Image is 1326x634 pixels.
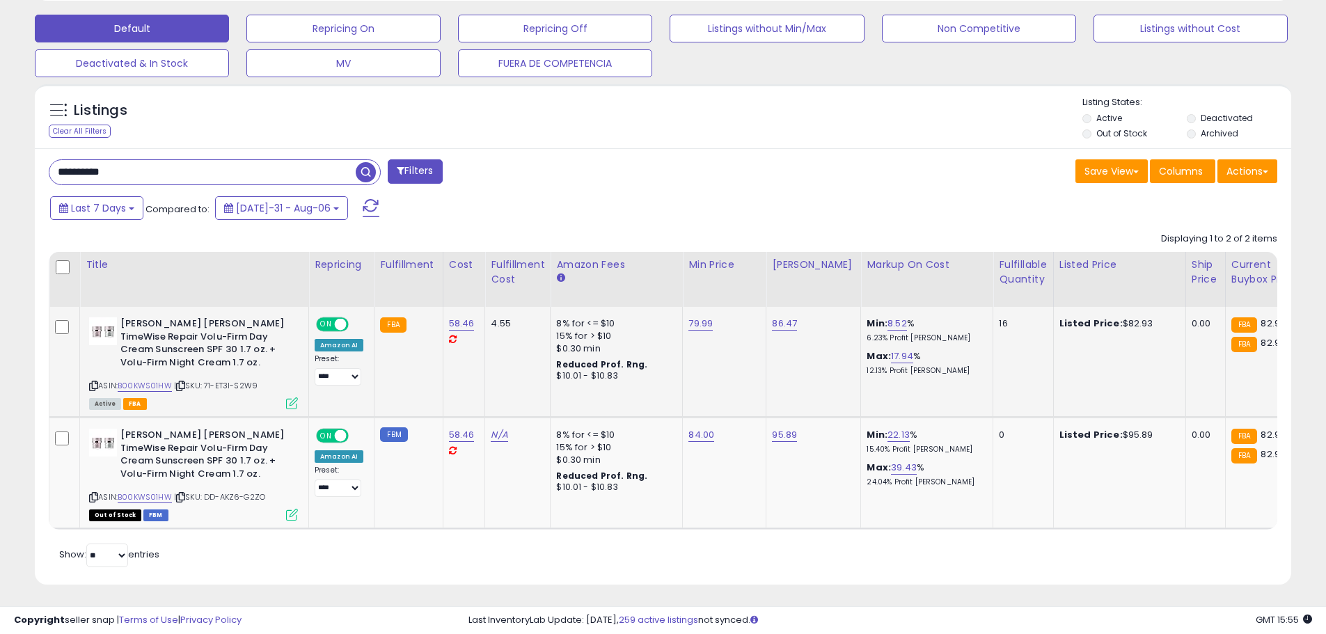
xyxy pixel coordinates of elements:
[89,317,298,408] div: ASIN:
[1075,159,1148,183] button: Save View
[491,317,539,330] div: 4.55
[1231,337,1257,352] small: FBA
[999,317,1042,330] div: 16
[887,428,910,442] a: 22.13
[449,428,475,442] a: 58.46
[772,428,797,442] a: 95.89
[1192,257,1220,287] div: Ship Price
[556,272,565,285] small: Amazon Fees.
[556,330,672,342] div: 15% for > $10
[1094,15,1288,42] button: Listings without Cost
[1059,317,1123,330] b: Listed Price:
[71,201,126,215] span: Last 7 Days
[89,509,141,521] span: All listings that are currently out of stock and unavailable for purchase on Amazon
[246,15,441,42] button: Repricing On
[556,441,672,454] div: 15% for > $10
[1261,336,1286,349] span: 82.93
[174,491,265,502] span: | SKU: DD-AKZ6-G2ZO
[556,358,647,370] b: Reduced Prof. Rng.
[1150,159,1215,183] button: Columns
[491,428,507,442] a: N/A
[317,319,335,331] span: ON
[556,257,677,272] div: Amazon Fees
[1059,428,1123,441] b: Listed Price:
[59,548,159,561] span: Show: entries
[556,342,672,355] div: $0.30 min
[89,429,298,519] div: ASIN:
[215,196,348,220] button: [DATE]-31 - Aug-06
[688,317,713,331] a: 79.99
[1161,232,1277,246] div: Displaying 1 to 2 of 2 items
[688,257,760,272] div: Min Price
[449,317,475,331] a: 58.46
[49,125,111,138] div: Clear All Filters
[772,317,797,331] a: 86.47
[556,429,672,441] div: 8% for <= $10
[867,317,887,330] b: Min:
[120,317,290,372] b: [PERSON_NAME] [PERSON_NAME] TimeWise Repair Volu-Firm Day Cream Sunscreen SPF 30 1.7 oz. + Volu-F...
[458,49,652,77] button: FUERA DE COMPETENCIA
[1231,448,1257,463] small: FBA
[670,15,864,42] button: Listings without Min/Max
[380,317,406,333] small: FBA
[1201,127,1238,139] label: Archived
[1256,613,1312,626] span: 2025-08-14 15:55 GMT
[887,317,907,331] a: 8.52
[891,461,917,475] a: 39.43
[1159,164,1203,178] span: Columns
[1201,112,1253,124] label: Deactivated
[867,366,982,376] p: 12.13% Profit [PERSON_NAME]
[380,427,407,442] small: FBM
[315,339,363,351] div: Amazon AI
[468,614,1312,627] div: Last InventoryLab Update: [DATE], not synced.
[688,428,714,442] a: 84.00
[347,430,369,442] span: OFF
[118,491,172,503] a: B00KWS01HW
[619,613,698,626] a: 259 active listings
[867,317,982,343] div: %
[118,380,172,392] a: B00KWS01HW
[180,613,242,626] a: Privacy Policy
[315,466,363,497] div: Preset:
[317,430,335,442] span: ON
[1192,317,1215,330] div: 0.00
[867,477,982,487] p: 24.04% Profit [PERSON_NAME]
[999,429,1042,441] div: 0
[867,349,891,363] b: Max:
[556,317,672,330] div: 8% for <= $10
[380,257,436,272] div: Fulfillment
[556,470,647,482] b: Reduced Prof. Rng.
[1231,317,1257,333] small: FBA
[1217,159,1277,183] button: Actions
[1059,257,1180,272] div: Listed Price
[50,196,143,220] button: Last 7 Days
[1082,96,1291,109] p: Listing States:
[867,445,982,454] p: 15.40% Profit [PERSON_NAME]
[388,159,442,184] button: Filters
[89,398,121,410] span: All listings currently available for purchase on Amazon
[143,509,168,521] span: FBM
[867,350,982,376] div: %
[772,257,855,272] div: [PERSON_NAME]
[14,613,65,626] strong: Copyright
[174,380,258,391] span: | SKU: 71-ET3I-S2W9
[315,257,368,272] div: Repricing
[1192,429,1215,441] div: 0.00
[119,613,178,626] a: Terms of Use
[120,429,290,484] b: [PERSON_NAME] [PERSON_NAME] TimeWise Repair Volu-Firm Day Cream Sunscreen SPF 30 1.7 oz. + Volu-F...
[891,349,913,363] a: 17.94
[315,354,363,386] div: Preset:
[867,461,891,474] b: Max:
[145,203,210,216] span: Compared to:
[14,614,242,627] div: seller snap | |
[867,428,887,441] b: Min:
[1261,447,1286,461] span: 82.93
[867,461,982,487] div: %
[1059,429,1175,441] div: $95.89
[74,101,127,120] h5: Listings
[315,450,363,463] div: Amazon AI
[35,49,229,77] button: Deactivated & In Stock
[246,49,441,77] button: MV
[89,317,117,345] img: 415OlXK-woL._SL40_.jpg
[491,257,544,287] div: Fulfillment Cost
